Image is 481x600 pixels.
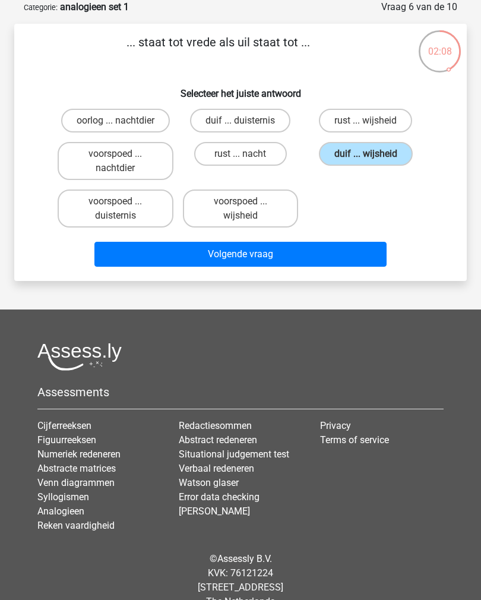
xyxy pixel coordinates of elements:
button: Volgende vraag [94,242,387,267]
label: voorspoed ... nachtdier [58,142,173,180]
a: Numeriek redeneren [37,449,121,460]
a: Privacy [320,420,351,431]
label: voorspoed ... duisternis [58,190,173,228]
a: Error data checking [179,491,260,503]
a: Figuurreeksen [37,434,96,446]
img: Assessly logo [37,343,122,371]
a: Reken vaardigheid [37,520,115,531]
p: ... staat tot vrede als uil staat tot ... [33,33,403,69]
a: Watson glaser [179,477,239,488]
strong: analogieen set 1 [60,1,129,12]
a: Redactiesommen [179,420,252,431]
label: voorspoed ... wijsheid [183,190,299,228]
a: Analogieen [37,506,84,517]
a: Abstract redeneren [179,434,257,446]
a: Cijferreeksen [37,420,91,431]
h5: Assessments [37,385,444,399]
a: [PERSON_NAME] [179,506,250,517]
label: duif ... wijsheid [319,142,413,166]
label: rust ... wijsheid [319,109,412,132]
a: Abstracte matrices [37,463,116,474]
h6: Selecteer het juiste antwoord [33,78,448,99]
a: Syllogismen [37,491,89,503]
a: Terms of service [320,434,389,446]
label: rust ... nacht [194,142,287,166]
small: Categorie: [24,3,58,12]
a: Assessly B.V. [217,553,272,564]
a: Verbaal redeneren [179,463,254,474]
label: duif ... duisternis [190,109,290,132]
a: Situational judgement test [179,449,289,460]
a: Venn diagrammen [37,477,115,488]
label: oorlog ... nachtdier [61,109,170,132]
div: 02:08 [417,29,462,59]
